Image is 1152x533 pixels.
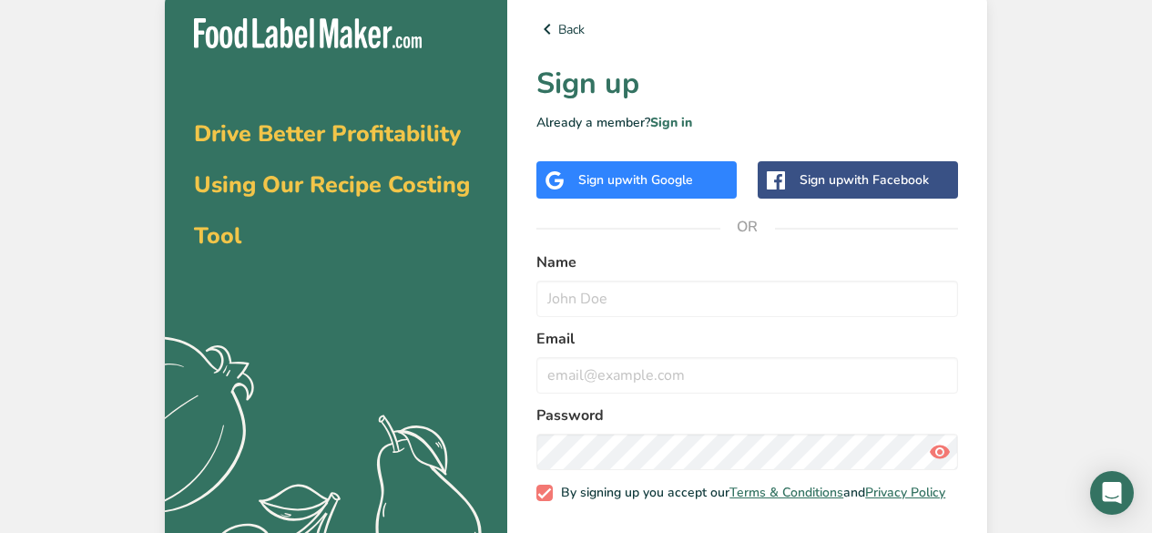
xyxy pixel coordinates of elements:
span: OR [720,200,775,254]
label: Email [536,328,958,350]
label: Name [536,251,958,273]
a: Back [536,18,958,40]
input: email@example.com [536,357,958,394]
div: Sign up [800,170,929,190]
span: Drive Better Profitability Using Our Recipe Costing Tool [194,118,470,251]
span: with Facebook [843,171,929,189]
span: By signing up you accept our and [553,485,946,501]
a: Sign in [650,114,692,131]
h1: Sign up [536,62,958,106]
p: Already a member? [536,113,958,132]
a: Privacy Policy [865,484,945,501]
div: Sign up [578,170,693,190]
img: Food Label Maker [194,18,422,48]
span: with Google [622,171,693,189]
input: John Doe [536,281,958,317]
label: Password [536,405,958,426]
div: Open Intercom Messenger [1090,471,1134,515]
a: Terms & Conditions [729,484,843,501]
